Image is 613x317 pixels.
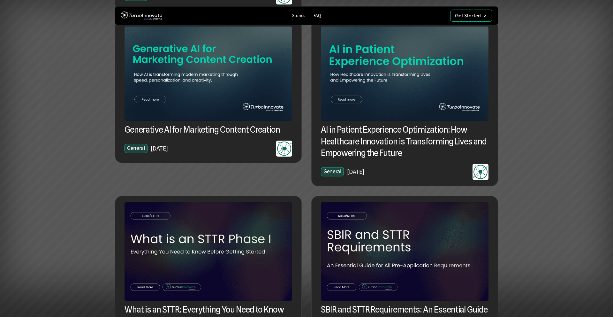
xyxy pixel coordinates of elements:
img: TurboInnovate Logo [121,10,162,22]
p: FAQ [314,13,321,19]
p: Stories [292,13,305,19]
a: Stories [290,12,308,20]
a: Get Started [450,10,492,22]
p: Get Started [455,13,481,19]
a: FAQ [311,12,323,20]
